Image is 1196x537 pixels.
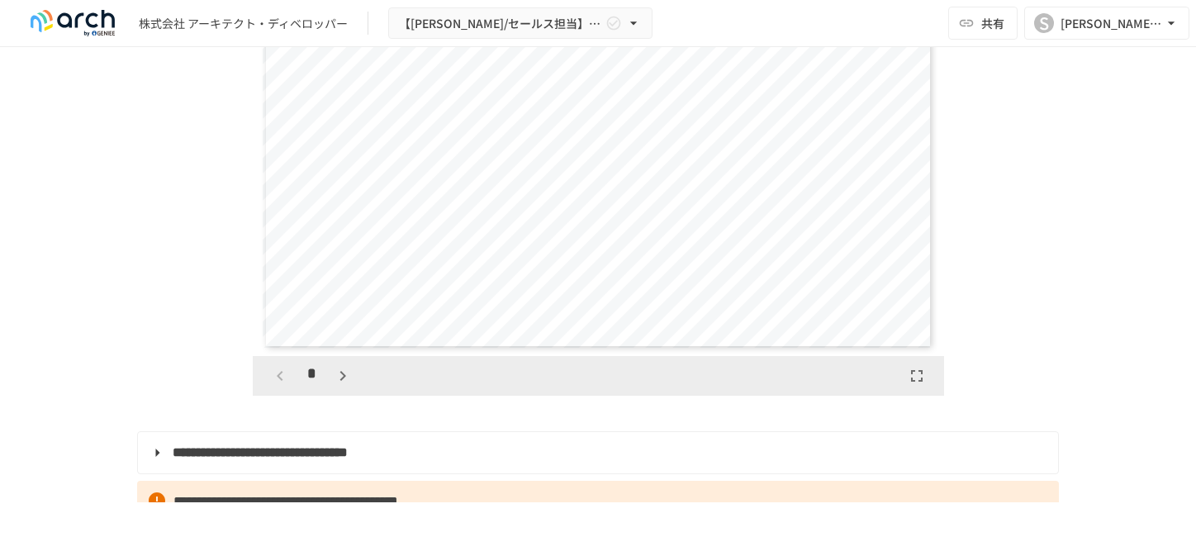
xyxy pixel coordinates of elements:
[948,7,1018,40] button: 共有
[388,7,653,40] button: 【[PERSON_NAME]/セールス担当】株式会社 アーキテクト・ディベロッパー様_初期設定サポート
[399,13,602,34] span: 【[PERSON_NAME]/セールス担当】株式会社 アーキテクト・ディベロッパー様_初期設定サポート
[1024,7,1189,40] button: S[PERSON_NAME][EMAIL_ADDRESS][DOMAIN_NAME]
[981,14,1004,32] span: 共有
[1034,13,1054,33] div: S
[20,10,126,36] img: logo-default@2x-9cf2c760.svg
[1061,13,1163,34] div: [PERSON_NAME][EMAIL_ADDRESS][DOMAIN_NAME]
[139,15,348,32] div: 株式会社 アーキテクト・ディベロッパー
